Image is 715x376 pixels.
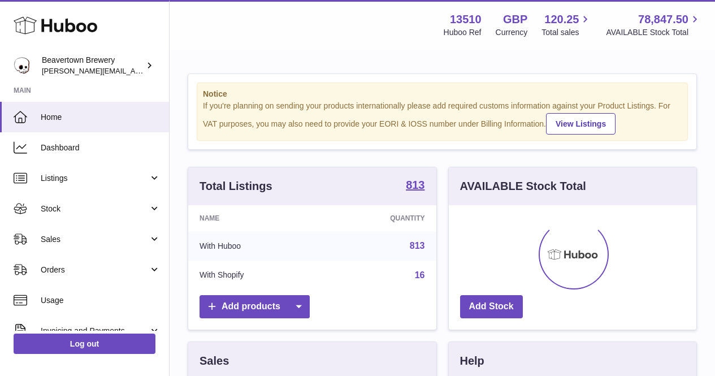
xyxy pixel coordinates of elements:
strong: GBP [503,12,527,27]
h3: Help [460,353,484,369]
a: Add Stock [460,295,523,318]
div: Beavertown Brewery [42,55,144,76]
th: Name [188,205,322,231]
a: Log out [14,334,155,354]
span: Dashboard [41,142,161,153]
span: AVAILABLE Stock Total [606,27,701,38]
span: Sales [41,234,149,245]
a: 813 [406,179,424,193]
span: 78,847.50 [638,12,688,27]
span: Stock [41,204,149,214]
a: 16 [415,270,425,280]
span: Orders [41,265,149,275]
h3: Sales [200,353,229,369]
span: Home [41,112,161,123]
span: Invoicing and Payments [41,326,149,336]
strong: 13510 [450,12,482,27]
a: Add products [200,295,310,318]
strong: Notice [203,89,682,100]
th: Quantity [322,205,436,231]
h3: Total Listings [200,179,272,194]
a: 813 [410,241,425,250]
h3: AVAILABLE Stock Total [460,179,586,194]
img: millie@beavertownbrewery.co.uk [14,57,31,74]
span: Total sales [541,27,592,38]
span: [PERSON_NAME][EMAIL_ADDRESS][DOMAIN_NAME] [42,66,227,75]
div: Currency [496,27,528,38]
strong: 813 [406,179,424,191]
div: If you're planning on sending your products internationally please add required customs informati... [203,101,682,135]
td: With Shopify [188,261,322,290]
div: Huboo Ref [444,27,482,38]
span: 120.25 [544,12,579,27]
a: 78,847.50 AVAILABLE Stock Total [606,12,701,38]
a: 120.25 Total sales [541,12,592,38]
a: View Listings [546,113,616,135]
span: Listings [41,173,149,184]
span: Usage [41,295,161,306]
td: With Huboo [188,231,322,261]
